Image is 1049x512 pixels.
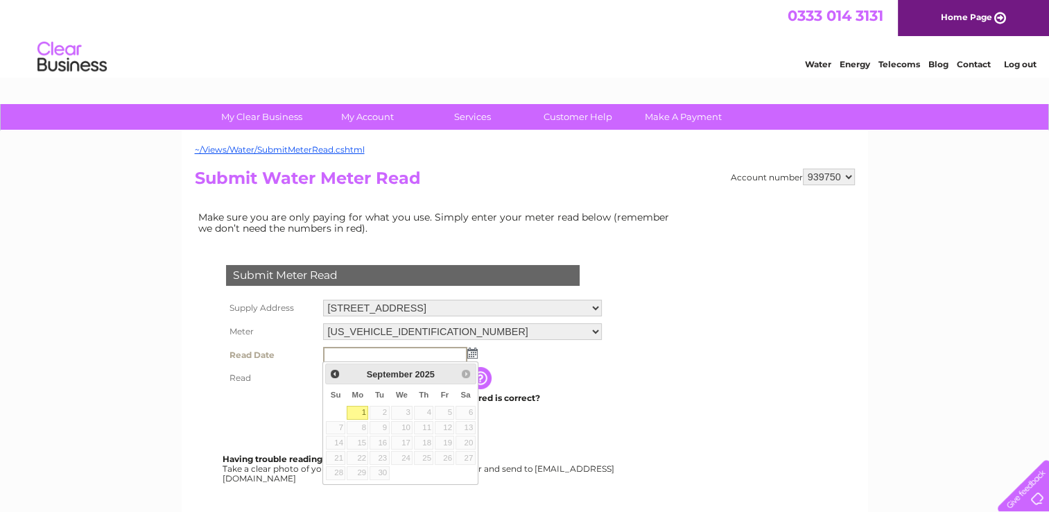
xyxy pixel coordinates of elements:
a: ~/Views/Water/SubmitMeterRead.cshtml [195,144,365,155]
span: Sunday [331,391,341,399]
a: Energy [840,59,870,69]
div: Take a clear photo of your readings, tell us which supply it's for and send to [EMAIL_ADDRESS][DO... [223,454,616,483]
a: Blog [928,59,948,69]
span: 2025 [415,369,434,379]
a: Make A Payment [626,104,740,130]
span: Saturday [460,391,470,399]
span: Friday [441,391,449,399]
div: Submit Meter Read [226,265,580,286]
th: Read Date [223,343,320,367]
span: September [367,369,413,379]
input: Information [469,367,494,389]
th: Meter [223,320,320,343]
b: Having trouble reading your meter? [223,454,378,464]
td: Are you sure the read you have entered is correct? [320,389,605,407]
span: Monday [352,391,364,399]
span: Tuesday [375,391,384,399]
a: Contact [957,59,991,69]
div: Account number [731,169,855,185]
img: logo.png [37,36,107,78]
span: Prev [329,368,340,379]
div: Clear Business is a trading name of Verastar Limited (registered in [GEOGRAPHIC_DATA] No. 3667643... [198,8,853,67]
a: Services [415,104,530,130]
h2: Submit Water Meter Read [195,169,855,195]
a: 0333 014 3131 [788,7,883,24]
span: Wednesday [396,391,408,399]
td: Make sure you are only paying for what you use. Simply enter your meter read below (remember we d... [195,208,680,237]
a: Customer Help [521,104,635,130]
a: My Clear Business [205,104,319,130]
a: Prev [327,366,343,382]
th: Supply Address [223,296,320,320]
a: Telecoms [878,59,920,69]
img: ... [467,348,478,359]
a: Log out [1003,59,1036,69]
th: Read [223,367,320,389]
a: 1 [347,406,368,420]
a: Water [805,59,831,69]
span: Thursday [419,391,428,399]
a: My Account [310,104,424,130]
